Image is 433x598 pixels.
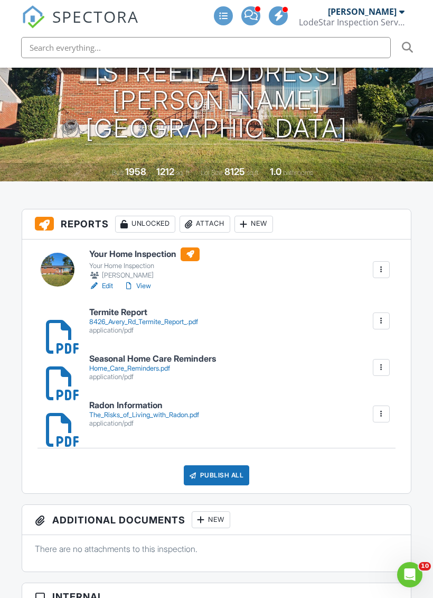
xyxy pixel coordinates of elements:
[224,166,245,177] div: 8125
[180,216,230,233] div: Attach
[52,5,139,27] span: SPECTORA
[35,543,398,555] p: There are no attachments to this inspection.
[89,373,216,381] div: application/pdf
[234,216,273,233] div: New
[89,364,216,373] div: Home_Care_Reminders.pdf
[89,419,199,428] div: application/pdf
[22,5,45,29] img: The Best Home Inspection Software - Spectora
[89,262,200,270] div: Your Home Inspection
[22,209,411,240] h3: Reports
[89,270,200,281] div: [PERSON_NAME]
[201,169,223,177] span: Lot Size
[89,281,113,291] a: Edit
[112,169,124,177] span: Built
[184,465,250,485] div: Publish All
[89,247,200,261] h6: Your Home Inspection
[124,281,151,291] a: View
[156,166,174,177] div: 1212
[89,401,199,410] h6: Radon Information
[89,354,216,364] h6: Seasonal Home Care Reminders
[397,562,422,587] iframe: Intercom live chat
[89,411,199,419] div: The_Risks_of_Living_with_Radon.pdf
[89,401,199,428] a: Radon Information The_Risks_of_Living_with_Radon.pdf application/pdf
[176,169,191,177] span: sq. ft.
[270,166,281,177] div: 1.0
[89,247,200,281] a: Your Home Inspection Your Home Inspection [PERSON_NAME]
[192,511,230,528] div: New
[419,562,431,571] span: 10
[89,354,216,381] a: Seasonal Home Care Reminders Home_Care_Reminders.pdf application/pdf
[283,169,313,177] span: bathrooms
[89,308,198,335] a: Termite Report 8426_Avery_Rd_Termite_Report_.pdf application/pdf
[328,6,397,17] div: [PERSON_NAME]
[115,216,175,233] div: Unlocked
[125,166,146,177] div: 1958
[89,308,198,317] h6: Termite Report
[299,17,404,27] div: LodeStar Inspection Services
[89,318,198,326] div: 8426_Avery_Rd_Termite_Report_.pdf
[21,37,391,58] input: Search everything...
[247,169,260,177] span: sq.ft.
[89,326,198,335] div: application/pdf
[22,14,139,36] a: SPECTORA
[22,505,411,535] h3: Additional Documents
